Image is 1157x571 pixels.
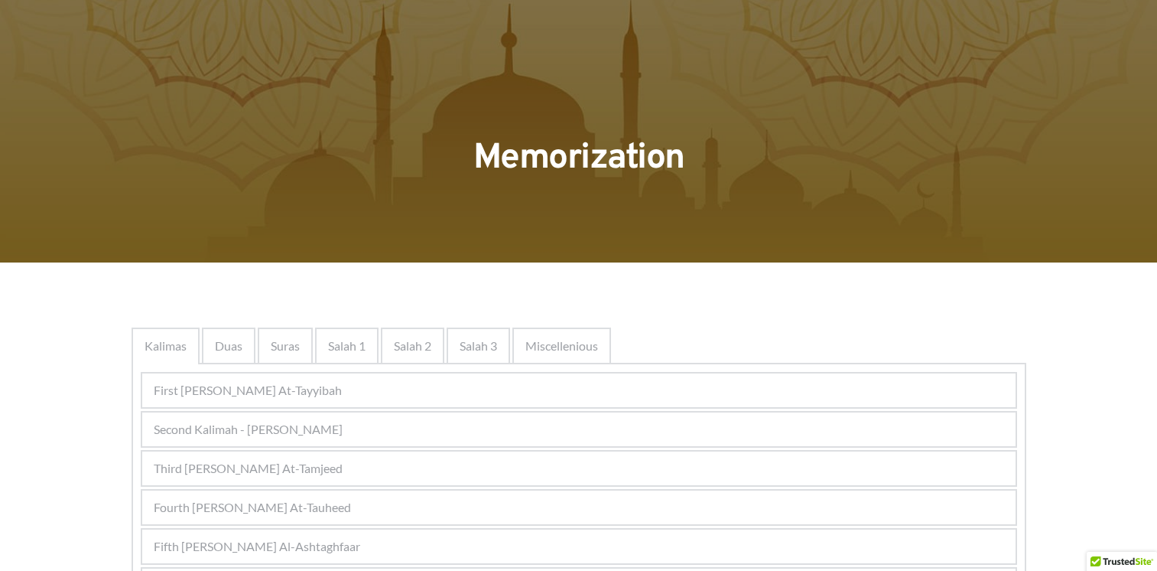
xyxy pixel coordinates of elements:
span: Second Kalimah - [PERSON_NAME] [154,420,343,439]
span: Fifth [PERSON_NAME] Al-Ashtaghfaar [154,537,360,556]
span: Salah 1 [328,337,366,355]
span: First [PERSON_NAME] At-Tayyibah [154,381,342,400]
span: Kalimas [145,337,187,355]
span: Third [PERSON_NAME] At-Tamjeed [154,459,343,478]
span: Salah 3 [460,337,497,355]
span: Duas [215,337,242,355]
span: Miscellenious [525,337,598,355]
span: Fourth [PERSON_NAME] At-Tauheed [154,498,351,517]
span: Memorization [473,136,684,181]
span: Suras [271,337,300,355]
span: Salah 2 [394,337,431,355]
